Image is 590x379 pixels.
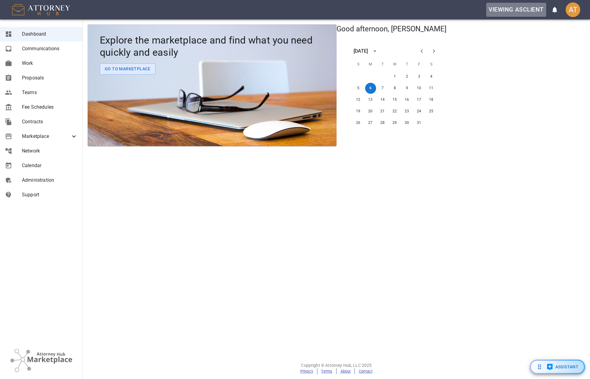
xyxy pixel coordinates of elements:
[22,133,70,140] span: Marketplace
[354,47,368,55] div: [DATE]
[353,58,364,71] span: Sunday
[389,71,400,82] button: 1
[426,58,437,71] span: Saturday
[402,94,413,105] button: 16
[414,94,425,105] button: 17
[340,369,351,374] a: About
[414,71,425,82] button: 3
[426,71,437,82] button: 4
[402,58,413,71] span: Thursday
[377,106,388,117] button: 21
[389,106,400,117] button: 22
[353,118,364,128] button: 26
[486,3,546,17] button: Viewing asclient
[370,46,380,56] button: calendar view is open, switch to year view
[402,71,413,82] button: 2
[365,58,376,71] span: Monday
[22,45,78,52] span: Communications
[377,83,388,94] button: 7
[428,45,440,57] button: Next month
[10,349,72,372] img: Attorney Hub Marketplace
[22,162,78,169] span: Calendar
[414,118,425,128] button: 31
[547,2,562,17] button: open notifications menu
[414,83,425,94] button: 10
[22,74,78,82] span: Proposals
[566,2,580,17] div: AT
[22,177,78,184] span: Administration
[353,106,364,117] button: 19
[365,118,376,128] button: 27
[426,94,437,105] button: 18
[426,83,437,94] button: 11
[365,94,376,105] button: 13
[402,106,413,117] button: 23
[414,106,425,117] button: 24
[377,118,388,128] button: 28
[426,106,437,117] button: 25
[389,118,400,128] button: 29
[359,369,372,374] a: Contact
[321,369,332,374] a: Terms
[365,106,376,117] button: 20
[22,89,78,96] span: Teams
[300,369,313,374] a: Privacy
[377,94,388,105] button: 14
[22,191,78,198] span: Support
[22,147,78,155] span: Network
[365,83,376,94] button: 6
[22,30,78,38] span: Dashboard
[12,4,70,15] img: AttorneyHub Logo
[353,94,364,105] button: 12
[22,104,78,111] span: Fee Schedules
[22,60,78,67] span: Work
[389,83,400,94] button: 8
[377,58,388,71] span: Tuesday
[389,94,400,105] button: 15
[100,34,324,58] h4: Explore the marketplace and find what you need quickly and easily
[402,83,413,94] button: 9
[22,118,78,125] span: Contracts
[416,45,428,57] button: Previous month
[337,24,446,34] h5: Good afternoon, [PERSON_NAME]
[414,58,425,71] span: Friday
[83,362,590,368] p: Copyright © Attorney Hub, LLC 2025
[402,118,413,128] button: 30
[100,63,155,75] button: Go To Marketplace
[389,58,400,71] span: Wednesday
[353,83,364,94] button: 5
